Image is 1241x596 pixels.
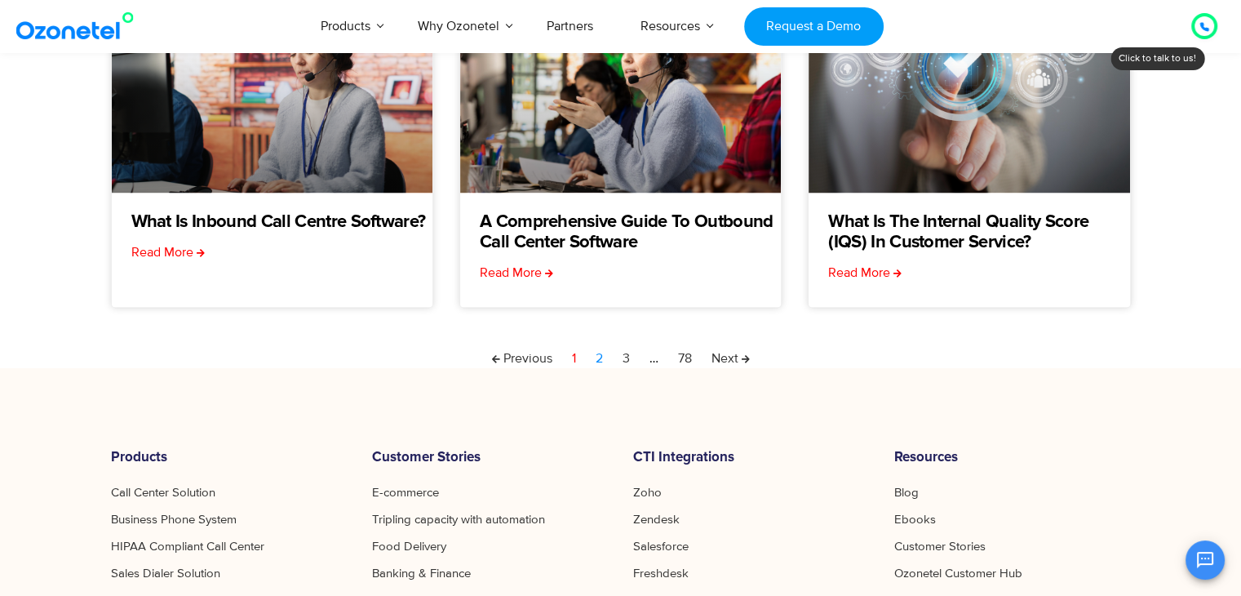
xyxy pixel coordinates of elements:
[372,487,439,499] a: E-commerce
[480,263,553,282] a: Read more about A Comprehensive Guide to Outbound Call Center Software
[894,514,936,526] a: Ebooks
[633,567,689,580] a: Freshdesk
[111,567,220,580] a: Sales Dialer Solution
[828,263,902,282] a: Read more about What is the Internal Quality Score (IQS) in Customer Service?
[633,540,689,553] a: Salesforce
[711,349,750,368] a: Next
[828,212,1129,253] a: What is the Internal Quality Score (IQS) in Customer Service?
[633,514,680,526] a: Zendesk
[372,567,471,580] a: Banking & Finance
[649,350,658,367] span: …
[744,7,884,46] a: Request a Demo
[372,450,609,466] h6: Customer Stories
[131,242,205,262] a: Read more about What Is Inbound Call Centre Software?
[678,349,692,368] a: 78
[894,567,1022,580] a: Ozonetel Customer Hub
[572,350,576,367] span: 1
[111,487,215,499] a: Call Center Solution
[111,514,237,526] a: Business Phone System
[480,212,781,253] a: A Comprehensive Guide to Outbound Call Center Software
[111,450,348,466] h6: Products
[372,514,545,526] a: Tripling capacity with automation
[633,487,662,499] a: Zoho
[131,212,426,233] a: What Is Inbound Call Centre Software?
[111,540,264,553] a: HIPAA Compliant Call Center
[894,450,1131,466] h6: Resources
[1186,540,1225,580] button: Open chat
[633,450,870,466] h6: CTI Integrations
[372,540,446,553] a: Food Delivery
[894,487,919,499] a: Blog
[623,349,630,368] a: 3
[492,350,552,367] span: Previous
[111,349,1131,368] nav: Pagination
[596,349,603,368] a: 2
